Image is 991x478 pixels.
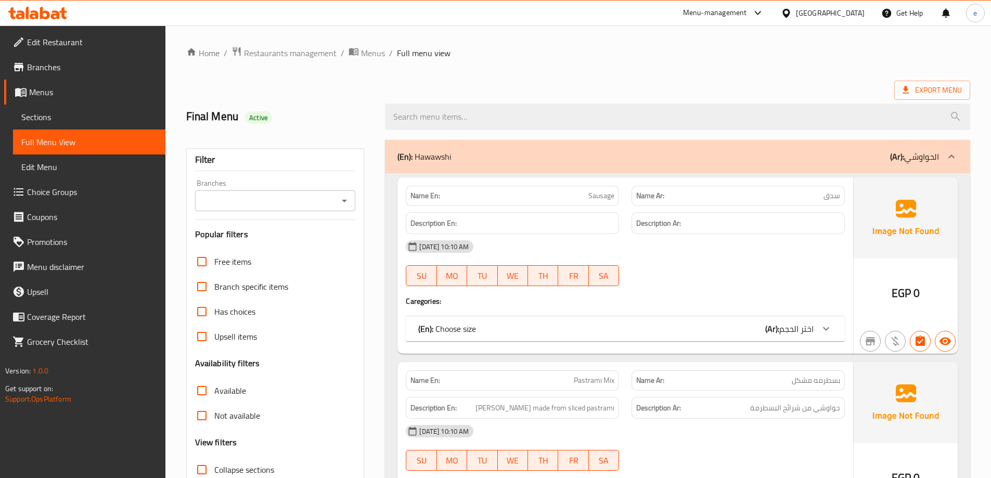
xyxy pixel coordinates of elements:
div: (En): Hawawshi(Ar):الحواوشي [385,140,970,173]
strong: Description Ar: [636,402,681,415]
strong: Description En: [410,217,457,230]
b: (Ar): [765,321,779,337]
button: SU [406,265,436,286]
span: 0 [913,283,920,303]
b: (En): [397,149,413,164]
span: WE [502,453,524,468]
span: Free items [214,255,251,268]
button: Open [337,193,352,208]
span: MO [441,268,463,283]
span: SA [593,453,615,468]
h2: Final Menu [186,109,373,124]
h4: Caregories: [406,296,845,306]
button: FR [558,265,588,286]
span: Hawawshi made from sliced pastrami [475,402,614,415]
div: (En): Choose size(Ar):اختر الحجم [406,316,845,341]
strong: Description En: [410,402,457,415]
span: TH [532,268,554,283]
a: Branches [4,55,165,80]
button: Not branch specific item [860,331,881,352]
span: TU [471,453,493,468]
strong: Name Ar: [636,190,664,201]
span: Get support on: [5,382,53,395]
button: MO [437,265,467,286]
b: (En): [418,321,433,337]
button: FR [558,450,588,471]
a: Support.OpsPlatform [5,392,71,406]
li: / [389,47,393,59]
span: TH [532,453,554,468]
button: SA [589,450,619,471]
b: (Ar): [890,149,904,164]
span: Edit Menu [21,161,157,173]
span: Menus [29,86,157,98]
span: Choice Groups [27,186,157,198]
a: Coverage Report [4,304,165,329]
span: 1.0.0 [32,364,48,378]
span: Sections [21,111,157,123]
span: Menus [361,47,385,59]
span: SU [410,268,432,283]
button: MO [437,450,467,471]
span: Export Menu [894,81,970,100]
span: WE [502,268,524,283]
div: Menu-management [683,7,747,19]
span: Available [214,384,246,397]
a: Full Menu View [13,130,165,154]
p: Choose size [418,322,476,335]
span: FR [562,453,584,468]
span: Full menu view [397,47,451,59]
span: Full Menu View [21,136,157,148]
a: Menu disclaimer [4,254,165,279]
span: Pastrami Mix [574,375,614,386]
span: SA [593,268,615,283]
span: MO [441,453,463,468]
button: TU [467,450,497,471]
button: Available [935,331,956,352]
span: TU [471,268,493,283]
span: حواوشي من شرائح البسطرمة [750,402,840,415]
span: Export Menu [903,84,962,97]
span: SU [410,453,432,468]
a: Upsell [4,279,165,304]
a: Promotions [4,229,165,254]
span: EGP [892,283,911,303]
button: SA [589,265,619,286]
div: Active [245,111,272,124]
h3: Popular filters [195,228,356,240]
span: Collapse sections [214,463,274,476]
button: TH [528,265,558,286]
span: Promotions [27,236,157,248]
span: Active [245,113,272,123]
button: TH [528,450,558,471]
span: سدق [823,190,840,201]
img: Ae5nvW7+0k+MAAAAAElFTkSuQmCC [854,177,958,259]
strong: Name En: [410,190,440,201]
a: Coupons [4,204,165,229]
nav: breadcrumb [186,46,970,60]
strong: Description Ar: [636,217,681,230]
span: Has choices [214,305,255,318]
button: WE [498,265,528,286]
span: Version: [5,364,31,378]
span: [DATE] 10:10 AM [415,427,473,436]
span: بسطرمه مشکل [792,375,840,386]
span: اختر الحجم [779,321,814,337]
span: Branch specific items [214,280,288,293]
span: Coupons [27,211,157,223]
div: Filter [195,149,356,171]
button: WE [498,450,528,471]
span: FR [562,268,584,283]
a: Sections [13,105,165,130]
a: Edit Menu [13,154,165,179]
span: Sausage [588,190,614,201]
span: e [973,7,977,19]
h3: View filters [195,436,237,448]
a: Choice Groups [4,179,165,204]
button: Has choices [910,331,931,352]
span: Restaurants management [244,47,337,59]
h3: Availability filters [195,357,260,369]
a: Menus [4,80,165,105]
input: search [385,104,970,130]
span: Edit Restaurant [27,36,157,48]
